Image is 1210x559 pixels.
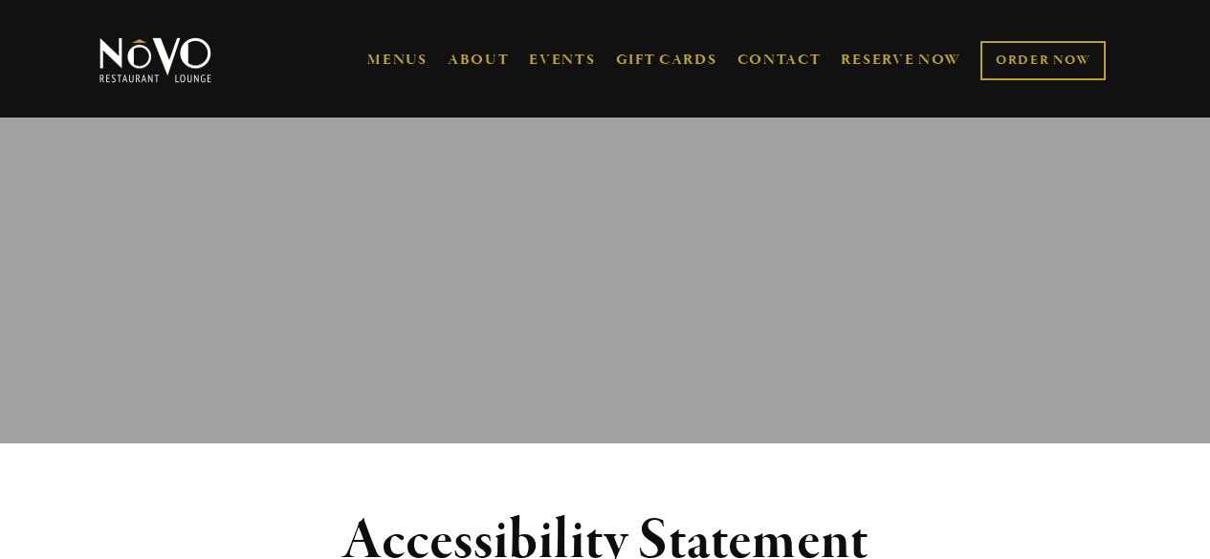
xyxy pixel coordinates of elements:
[616,42,717,78] a: GIFT CARDS
[367,51,428,70] a: MENUS
[737,42,822,78] a: CONTACT
[841,42,961,78] a: RESERVE NOW
[980,41,1106,80] a: ORDER NOW
[448,51,510,70] a: ABOUT
[96,36,215,84] img: Novo Restaurant &amp; Lounge
[529,51,595,70] a: EVENTS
